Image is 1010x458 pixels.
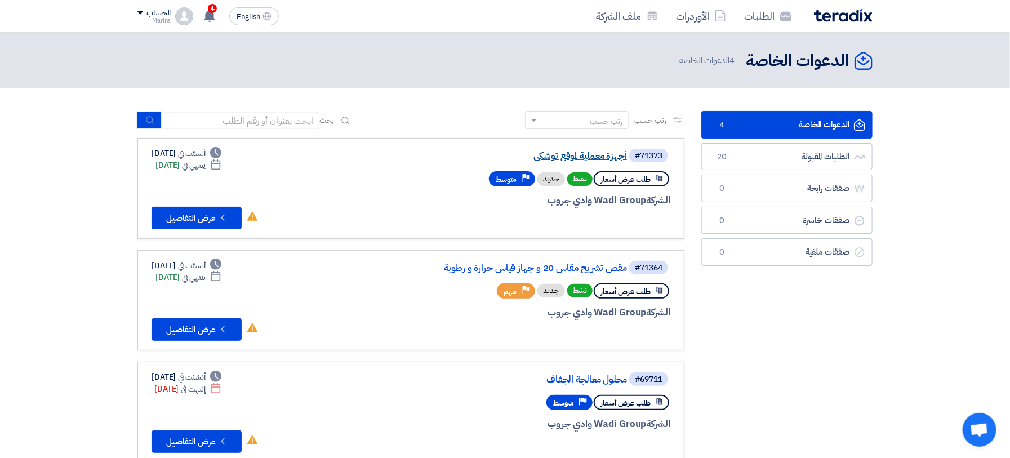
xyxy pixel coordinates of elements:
[715,183,729,194] span: 0
[229,7,279,25] button: English
[402,263,627,273] a: مقص تشريح مقاس 20 و جهاز قياس حرارة و رطوبة
[319,114,334,126] span: بحث
[600,398,651,408] span: طلب عرض أسعار
[496,174,517,185] span: متوسط
[399,305,670,320] div: Wadi Group وادي جروب
[729,54,735,66] span: 4
[504,286,517,297] span: مهم
[667,3,735,29] a: الأوردرات
[701,111,873,139] a: الدعوات الخاصة4
[567,172,593,186] span: نشط
[208,4,217,13] span: 4
[647,417,671,431] span: الشركة
[635,376,662,384] div: #69711
[715,119,729,131] span: 4
[634,114,666,126] span: رتب حسب
[600,174,651,185] span: طلب عرض أسعار
[715,152,729,163] span: 20
[402,375,627,385] a: محلول معالجة الجفاف
[178,371,205,383] span: أنشئت في
[701,143,873,171] a: الطلبات المقبولة20
[154,383,221,395] div: [DATE]
[635,264,662,272] div: #71364
[537,284,565,297] div: جديد
[553,398,574,408] span: متوسط
[399,193,670,208] div: Wadi Group وادي جروب
[963,413,996,447] a: Open chat
[635,152,662,160] div: #71373
[178,148,205,159] span: أنشئت في
[701,207,873,234] a: صفقات خاسرة0
[152,430,242,453] button: عرض التفاصيل
[155,272,221,283] div: [DATE]
[152,371,221,383] div: [DATE]
[715,247,729,258] span: 0
[701,238,873,266] a: صفقات ملغية0
[155,159,221,171] div: [DATE]
[146,8,171,18] div: الحساب
[647,193,671,207] span: الشركة
[162,112,319,129] input: ابحث بعنوان أو رقم الطلب
[402,151,627,161] a: أجهزة معملية لموقع توشكى
[137,17,171,24] div: Marina
[746,50,849,72] h2: الدعوات الخاصة
[679,54,737,67] span: الدعوات الخاصة
[567,284,593,297] span: نشط
[237,13,260,21] span: English
[182,272,205,283] span: ينتهي في
[178,260,205,272] span: أنشئت في
[647,305,671,319] span: الشركة
[152,318,242,341] button: عرض التفاصيل
[600,286,651,297] span: طلب عرض أسعار
[587,3,667,29] a: ملف الشركة
[182,159,205,171] span: ينتهي في
[735,3,800,29] a: الطلبات
[537,172,565,186] div: جديد
[814,9,873,22] img: Teradix logo
[399,417,670,432] div: Wadi Group وادي جروب
[715,215,729,226] span: 0
[175,7,193,25] img: profile_test.png
[181,383,205,395] span: إنتهت في
[152,148,221,159] div: [DATE]
[152,260,221,272] div: [DATE]
[590,115,622,127] div: رتب حسب
[152,207,242,229] button: عرض التفاصيل
[701,175,873,202] a: صفقات رابحة0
